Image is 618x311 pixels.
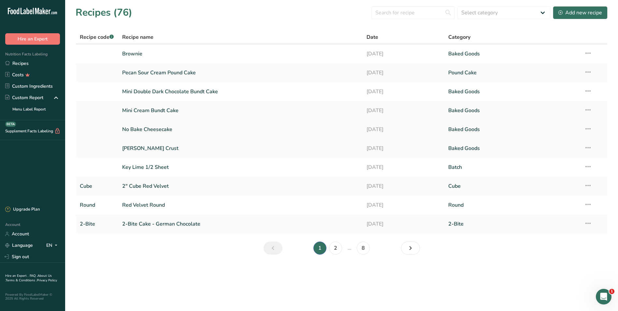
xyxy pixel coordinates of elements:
[357,242,370,255] a: Page 8.
[366,123,440,136] a: [DATE]
[122,104,359,117] a: Mini Cream Bundt Cake
[6,278,37,283] a: Terms & Conditions .
[122,217,359,231] a: 2-Bite Cake - German Chocolate
[80,217,114,231] a: 2-Bite
[37,278,57,283] a: Privacy Policy
[5,274,52,283] a: About Us .
[366,66,440,80] a: [DATE]
[371,6,455,19] input: Search for recipe
[5,122,16,127] div: BETA
[46,242,60,249] div: EN
[596,289,611,304] iframe: Intercom live chat
[448,160,576,174] a: Batch
[122,198,359,212] a: Red Velvet Round
[5,206,40,213] div: Upgrade Plan
[553,6,608,19] button: Add new recipe
[448,141,576,155] a: Baked Goods
[448,179,576,193] a: Cube
[5,274,28,278] a: Hire an Expert .
[122,85,359,98] a: Mini Double Dark Chocolate Bundt Cake
[366,217,440,231] a: [DATE]
[122,141,359,155] a: [PERSON_NAME] Crust
[122,160,359,174] a: Key Lime 1/2 Sheet
[329,242,342,255] a: Page 2.
[80,179,114,193] a: Cube
[609,289,614,294] span: 1
[122,47,359,61] a: Brownie
[448,198,576,212] a: Round
[448,85,576,98] a: Baked Goods
[366,85,440,98] a: [DATE]
[30,274,37,278] a: FAQ .
[558,9,602,17] div: Add new recipe
[366,141,440,155] a: [DATE]
[366,160,440,174] a: [DATE]
[448,66,576,80] a: Pound Cake
[5,240,33,251] a: Language
[80,198,114,212] a: Round
[366,33,378,41] span: Date
[122,179,359,193] a: 2" Cube Red Velvet
[366,179,440,193] a: [DATE]
[122,123,359,136] a: No Bake Cheesecake
[366,47,440,61] a: [DATE]
[122,33,153,41] span: Recipe name
[366,104,440,117] a: [DATE]
[448,104,576,117] a: Baked Goods
[5,33,60,45] button: Hire an Expert
[401,242,420,255] a: Next page
[264,242,282,255] a: Previous page
[366,198,440,212] a: [DATE]
[5,293,60,301] div: Powered By FoodLabelMaker © 2025 All Rights Reserved
[448,47,576,61] a: Baked Goods
[448,217,576,231] a: 2-Bite
[448,123,576,136] a: Baked Goods
[76,5,132,20] h1: Recipes (76)
[122,66,359,80] a: Pecan Sour Cream Pound Cake
[448,33,470,41] span: Category
[5,94,43,101] div: Custom Report
[80,34,114,41] span: Recipe code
